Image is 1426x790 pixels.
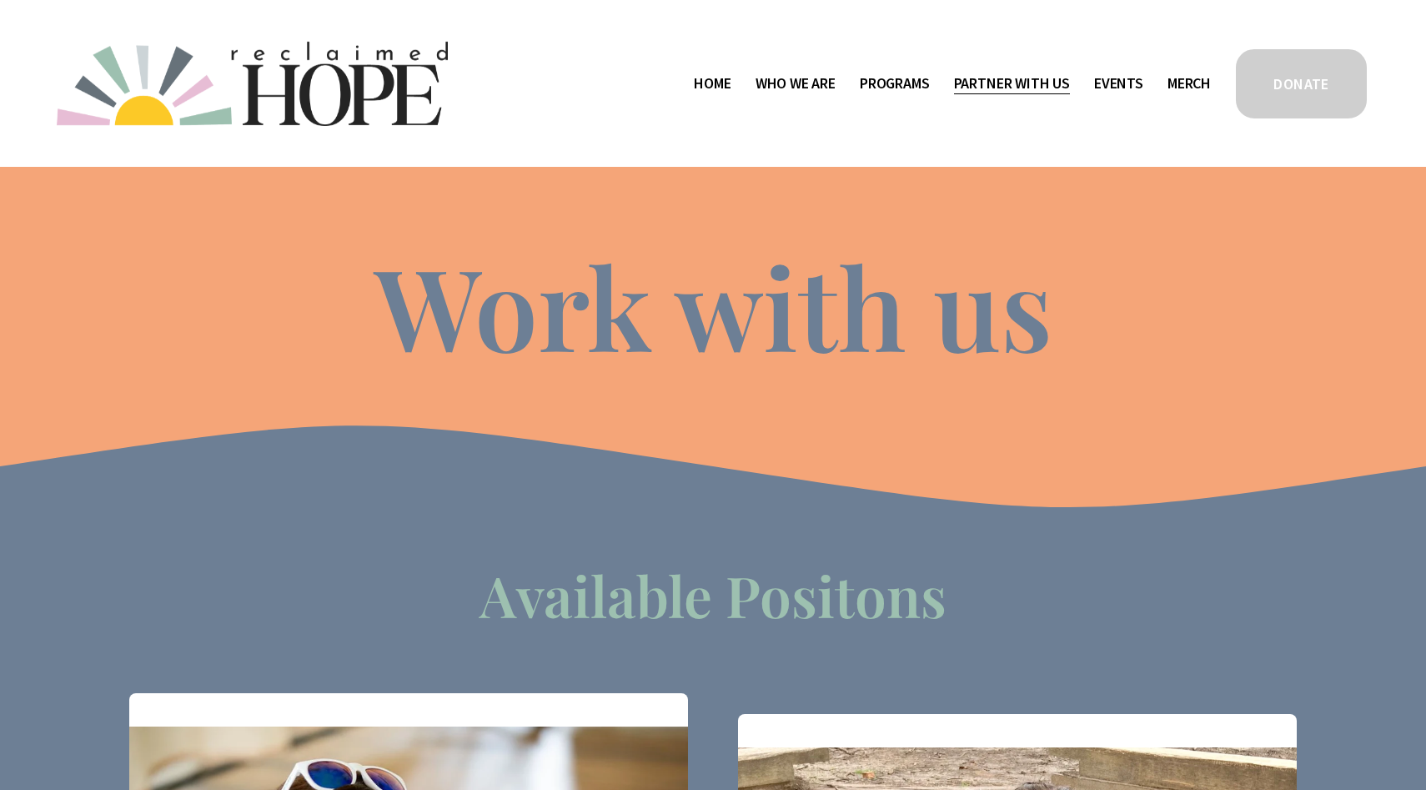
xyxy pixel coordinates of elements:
[1094,70,1143,97] a: Events
[57,42,448,126] img: Reclaimed Hope Initiative
[694,70,731,97] a: Home
[1167,70,1211,97] a: Merch
[954,70,1070,97] a: folder dropdown
[860,72,930,96] span: Programs
[954,72,1070,96] span: Partner With Us
[1233,47,1368,121] a: DONATE
[756,70,836,97] a: folder dropdown
[756,72,836,96] span: Who We Are
[374,249,1052,362] h1: Work with us
[129,556,1297,635] p: Available Positons
[860,70,930,97] a: folder dropdown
